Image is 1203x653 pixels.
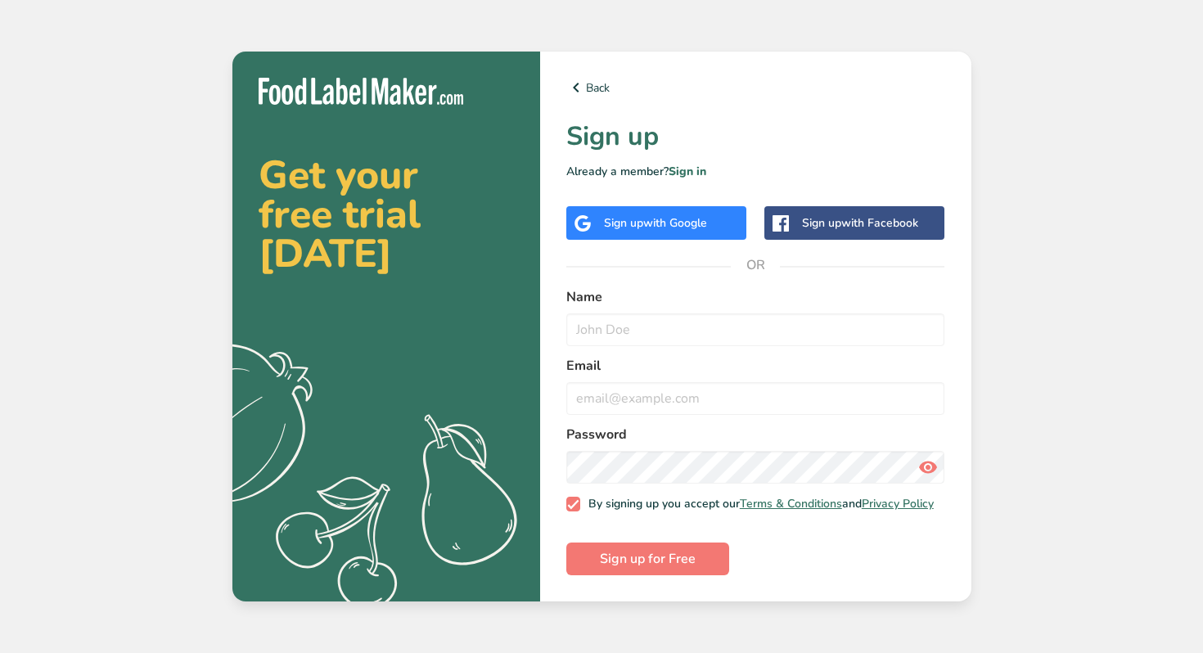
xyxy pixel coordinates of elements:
span: By signing up you accept our and [580,497,934,511]
label: Password [566,425,945,444]
span: with Facebook [841,215,918,231]
a: Sign in [669,164,706,179]
span: Sign up for Free [600,549,696,569]
label: Name [566,287,945,307]
img: Food Label Maker [259,78,463,105]
input: John Doe [566,313,945,346]
input: email@example.com [566,382,945,415]
label: Email [566,356,945,376]
a: Privacy Policy [862,496,934,511]
button: Sign up for Free [566,543,729,575]
div: Sign up [802,214,918,232]
a: Terms & Conditions [740,496,842,511]
div: Sign up [604,214,707,232]
h2: Get your free trial [DATE] [259,155,514,273]
span: OR [731,241,780,290]
a: Back [566,78,945,97]
p: Already a member? [566,163,945,180]
h1: Sign up [566,117,945,156]
span: with Google [643,215,707,231]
